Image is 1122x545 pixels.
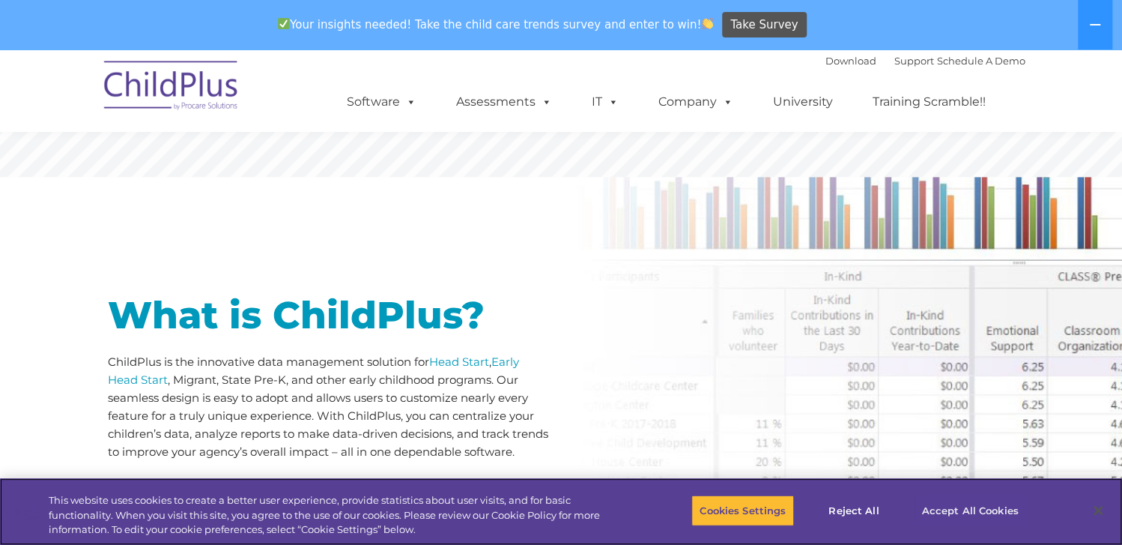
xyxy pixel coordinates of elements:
a: Software [332,87,431,117]
a: Assessments [441,87,567,117]
button: Reject All [807,495,900,526]
p: ChildPlus is the innovative data management solution for , , Migrant, State Pre-K, and other earl... [108,353,550,461]
img: ChildPlus by Procare Solutions [97,50,246,125]
a: IT [577,87,634,117]
a: University [758,87,848,117]
a: Head Start [429,355,489,369]
button: Cookies Settings [691,495,794,526]
img: 👏 [702,18,713,29]
div: This website uses cookies to create a better user experience, provide statistics about user visit... [49,493,617,538]
a: Support [894,55,934,67]
a: Company [643,87,748,117]
button: Close [1082,494,1115,527]
font: | [825,55,1025,67]
a: Schedule A Demo [937,55,1025,67]
button: Accept All Cookies [913,495,1026,526]
a: Training Scramble!! [858,87,1001,117]
img: ✅ [278,18,289,29]
span: Your insights needed! Take the child care trends survey and enter to win! [271,10,720,39]
a: Take Survey [722,12,807,38]
h1: What is ChildPlus? [108,297,550,334]
span: Take Survey [730,12,798,38]
a: Download [825,55,876,67]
